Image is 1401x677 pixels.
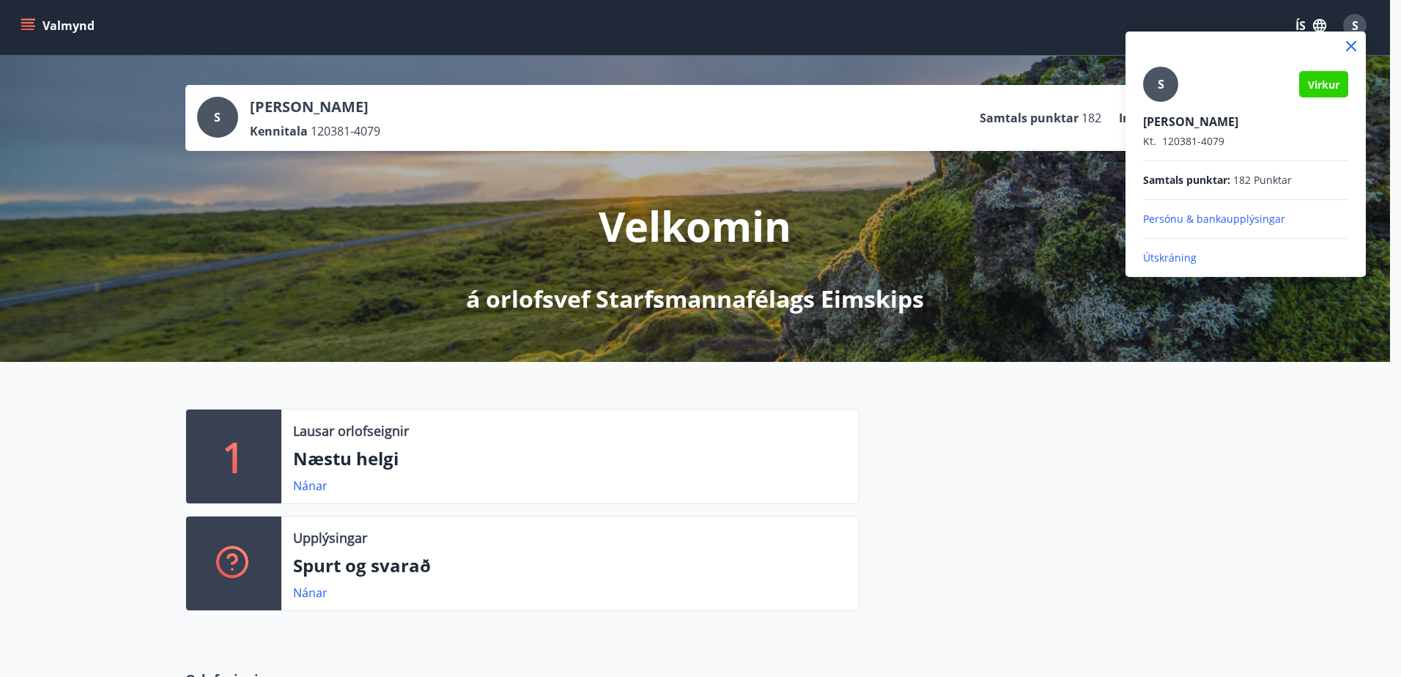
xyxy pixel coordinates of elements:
span: Virkur [1308,78,1339,92]
span: Kt. [1143,134,1156,148]
span: S [1158,76,1164,92]
p: 120381-4079 [1143,134,1348,149]
span: 182 Punktar [1233,173,1292,188]
p: Persónu & bankaupplýsingar [1143,212,1348,226]
span: Samtals punktar : [1143,173,1230,188]
p: [PERSON_NAME] [1143,114,1348,130]
p: Útskráning [1143,251,1348,265]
